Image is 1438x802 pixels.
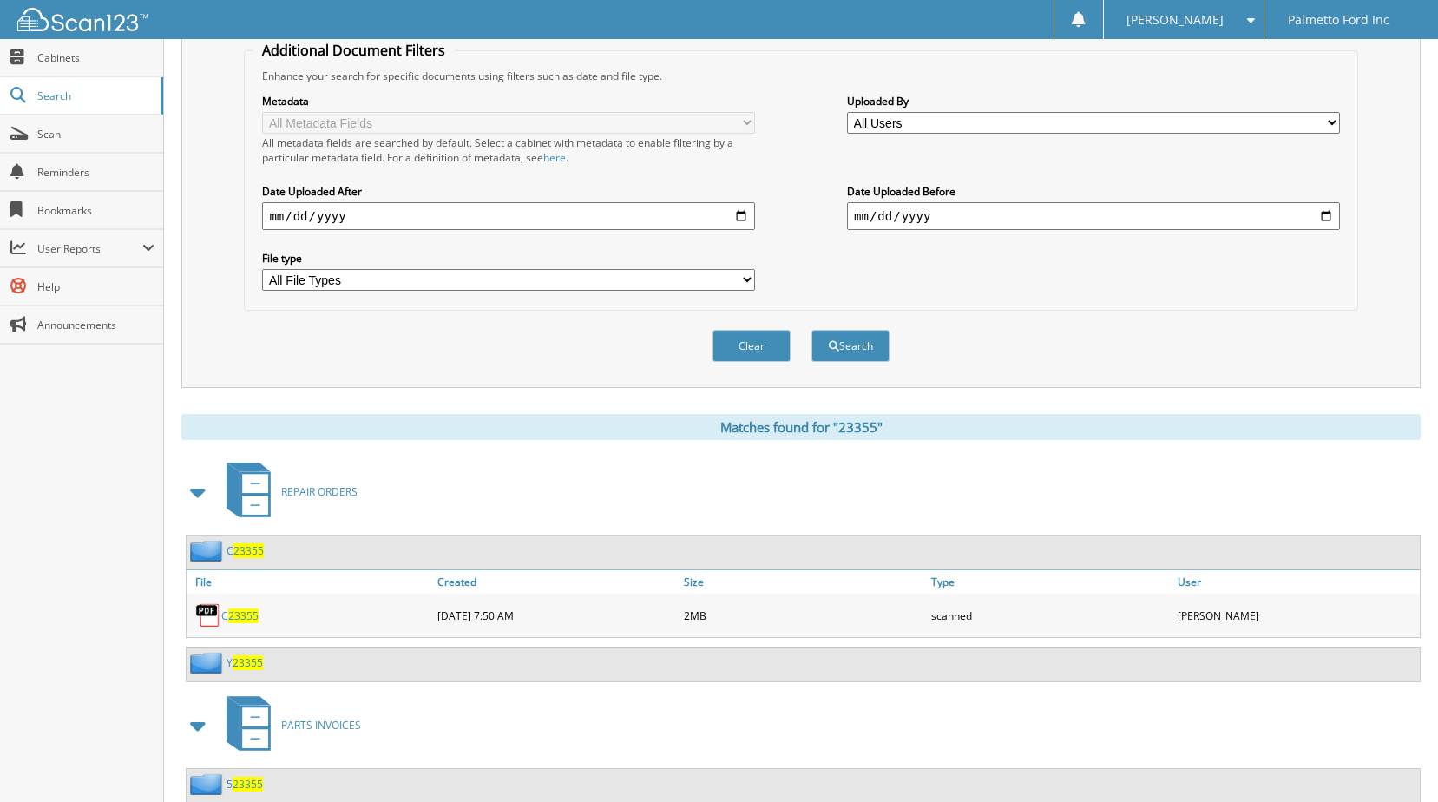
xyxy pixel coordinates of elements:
label: Metadata [262,94,755,108]
span: Palmetto Ford Inc [1288,15,1389,25]
span: Scan [37,127,154,141]
input: end [847,202,1340,230]
span: 23355 [228,608,259,623]
img: PDF.png [195,602,221,628]
span: User Reports [37,241,142,256]
a: 523355 [227,777,263,792]
div: Enhance your search for specific documents using filters such as date and file type. [253,69,1348,83]
div: [DATE] 7:50 AM [433,598,680,633]
a: Created [433,570,680,594]
a: Type [927,570,1173,594]
img: scan123-logo-white.svg [17,8,148,31]
input: start [262,202,755,230]
span: 23355 [233,543,264,558]
span: Announcements [37,318,154,332]
legend: Additional Document Filters [253,41,454,60]
a: C23355 [221,608,259,623]
div: 2MB [680,598,926,633]
div: [PERSON_NAME] [1173,598,1420,633]
label: Date Uploaded Before [847,184,1340,199]
img: folder2.png [190,540,227,562]
button: Clear [712,330,791,362]
div: scanned [927,598,1173,633]
span: Cabinets [37,50,154,65]
label: Date Uploaded After [262,184,755,199]
a: REPAIR ORDERS [216,457,358,526]
div: All metadata fields are searched by default. Select a cabinet with metadata to enable filtering b... [262,135,755,165]
div: Matches found for "23355" [181,414,1421,440]
span: Reminders [37,165,154,180]
span: Search [37,89,152,103]
a: User [1173,570,1420,594]
a: Size [680,570,926,594]
label: Uploaded By [847,94,1340,108]
a: here [543,150,566,165]
span: 23355 [233,655,263,670]
a: Y23355 [227,655,263,670]
label: File type [262,251,755,266]
a: C23355 [227,543,264,558]
span: Bookmarks [37,203,154,218]
img: folder2.png [190,652,227,674]
a: File [187,570,433,594]
img: folder2.png [190,773,227,795]
span: Help [37,279,154,294]
span: PARTS INVOICES [281,718,361,733]
span: 23355 [233,777,263,792]
a: PARTS INVOICES [216,691,361,759]
iframe: Chat Widget [1351,719,1438,802]
span: [PERSON_NAME] [1126,15,1224,25]
button: Search [811,330,890,362]
span: REPAIR ORDERS [281,484,358,499]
